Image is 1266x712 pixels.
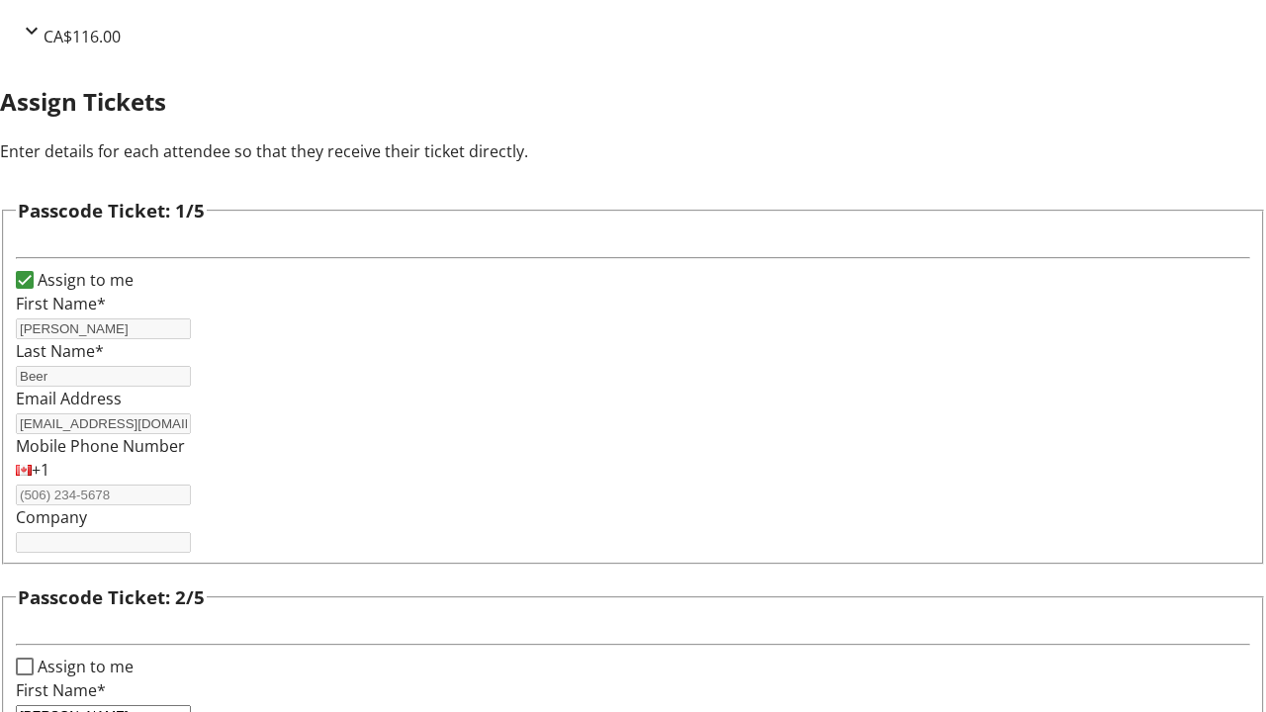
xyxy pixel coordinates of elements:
[34,268,134,292] label: Assign to me
[16,485,191,505] input: (506) 234-5678
[16,679,106,701] label: First Name*
[16,506,87,528] label: Company
[34,655,134,678] label: Assign to me
[16,388,122,409] label: Email Address
[18,583,205,611] h3: Passcode Ticket: 2/5
[16,340,104,362] label: Last Name*
[16,435,185,457] label: Mobile Phone Number
[16,293,106,314] label: First Name*
[44,26,121,47] span: CA$116.00
[18,197,205,224] h3: Passcode Ticket: 1/5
